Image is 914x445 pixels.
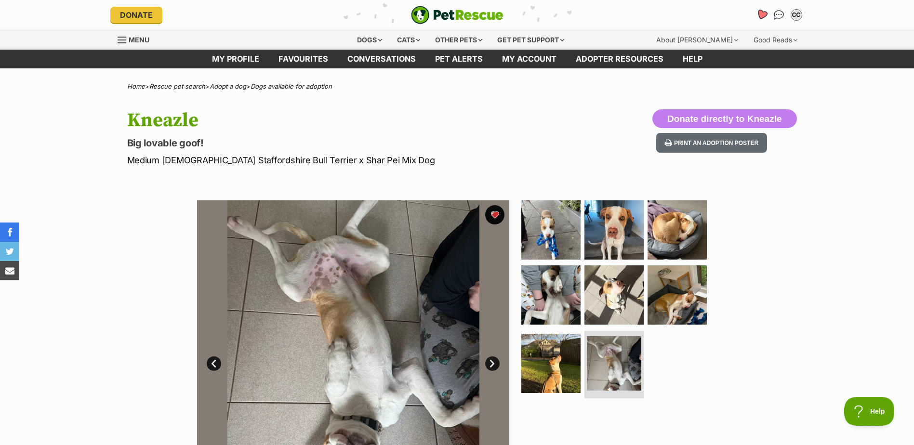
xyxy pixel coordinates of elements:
a: Prev [207,356,221,371]
p: Big lovable goof! [127,136,535,150]
a: Help [673,50,712,68]
p: Medium [DEMOGRAPHIC_DATA] Staffordshire Bull Terrier x Shar Pei Mix Dog [127,154,535,167]
a: Menu [118,30,156,48]
div: Cats [390,30,427,50]
img: Photo of Kneazle [648,265,707,325]
img: logo-e224e6f780fb5917bec1dbf3a21bbac754714ae5b6737aabdf751b685950b380.svg [411,6,503,24]
img: Photo of Kneazle [521,200,581,260]
div: > > > [103,83,811,90]
a: Pet alerts [425,50,492,68]
div: Other pets [428,30,489,50]
a: Donate [110,7,162,23]
h1: Kneazle [127,109,535,131]
a: Home [127,82,145,90]
a: My profile [202,50,269,68]
a: Adopter resources [566,50,673,68]
img: Photo of Kneazle [584,265,644,325]
ul: Account quick links [754,7,804,23]
div: Good Reads [747,30,804,50]
button: Print an adoption poster [656,133,767,153]
div: CC [792,10,801,20]
a: Rescue pet search [149,82,205,90]
a: Conversations [771,7,787,23]
div: About [PERSON_NAME] [649,30,745,50]
div: Dogs [350,30,389,50]
a: Favourites [752,5,771,25]
img: Photo of Kneazle [587,336,641,391]
img: chat-41dd97257d64d25036548639549fe6c8038ab92f7586957e7f3b1b290dea8141.svg [774,10,784,20]
a: Favourites [269,50,338,68]
button: My account [789,7,804,23]
a: My account [492,50,566,68]
button: Donate directly to Kneazle [652,109,797,129]
span: Menu [129,36,149,44]
button: favourite [485,205,504,224]
iframe: Help Scout Beacon - Open [844,397,895,426]
img: Photo of Kneazle [521,265,581,325]
img: Photo of Kneazle [648,200,707,260]
a: Dogs available for adoption [251,82,332,90]
img: Photo of Kneazle [521,334,581,393]
a: Next [485,356,500,371]
div: Get pet support [490,30,571,50]
a: Adopt a dog [210,82,246,90]
img: Photo of Kneazle [584,200,644,260]
a: conversations [338,50,425,68]
a: PetRescue [411,6,503,24]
